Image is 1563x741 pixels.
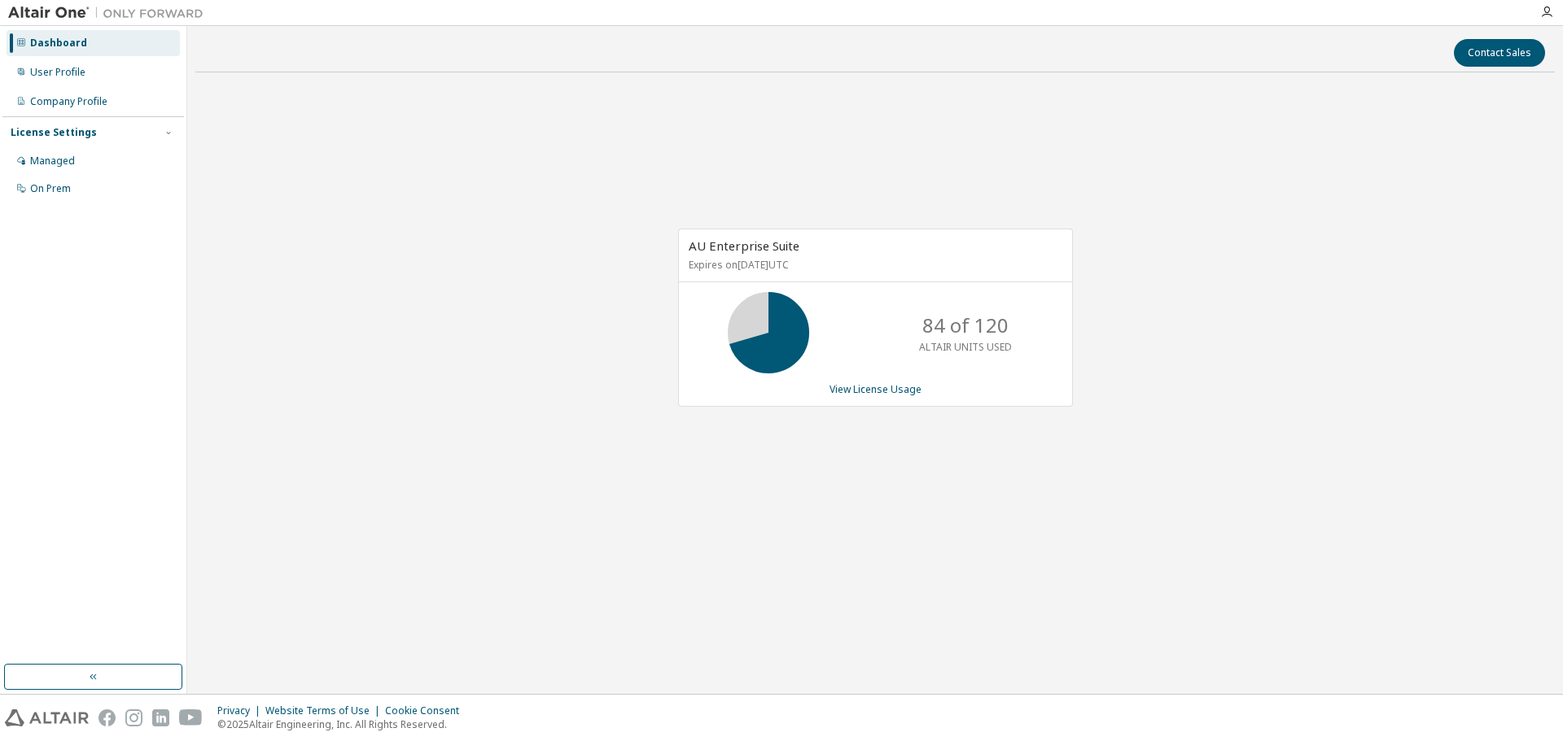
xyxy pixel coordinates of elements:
img: altair_logo.svg [5,709,89,726]
img: instagram.svg [125,709,142,726]
div: User Profile [30,66,85,79]
img: youtube.svg [179,709,203,726]
img: linkedin.svg [152,709,169,726]
img: Altair One [8,5,212,21]
button: Contact Sales [1454,39,1545,67]
p: Expires on [DATE] UTC [689,258,1058,272]
p: ALTAIR UNITS USED [919,340,1012,354]
p: © 2025 Altair Engineering, Inc. All Rights Reserved. [217,717,469,731]
div: Company Profile [30,95,107,108]
div: On Prem [30,182,71,195]
div: Dashboard [30,37,87,50]
div: Privacy [217,704,265,717]
span: AU Enterprise Suite [689,238,799,254]
a: View License Usage [830,382,922,396]
img: facebook.svg [99,709,116,726]
div: License Settings [11,126,97,139]
div: Managed [30,155,75,168]
p: 84 of 120 [922,312,1009,339]
div: Website Terms of Use [265,704,385,717]
div: Cookie Consent [385,704,469,717]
